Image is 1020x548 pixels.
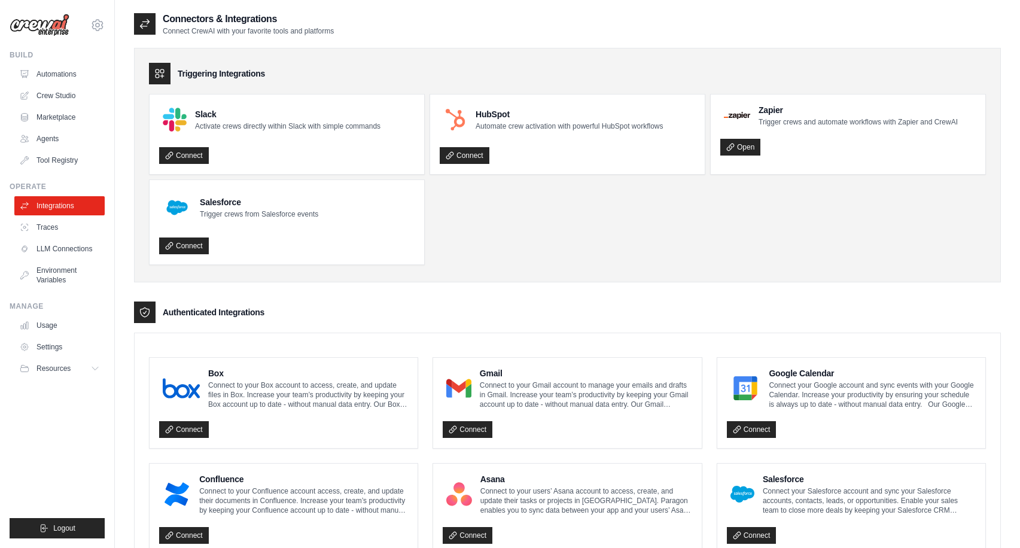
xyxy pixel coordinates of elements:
[14,316,105,335] a: Usage
[724,112,750,119] img: Zapier Logo
[36,364,71,373] span: Resources
[960,491,1020,548] iframe: Chat Widget
[14,129,105,148] a: Agents
[727,527,777,544] a: Connect
[159,238,209,254] a: Connect
[163,306,264,318] h3: Authenticated Integrations
[14,65,105,84] a: Automations
[763,486,976,515] p: Connect your Salesforce account and sync your Salesforce accounts, contacts, leads, or opportunit...
[163,108,187,132] img: Slack Logo
[163,193,191,222] img: Salesforce Logo
[446,482,471,506] img: Asana Logo
[440,147,489,164] a: Connect
[720,139,760,156] a: Open
[14,86,105,105] a: Crew Studio
[727,421,777,438] a: Connect
[208,380,408,409] p: Connect to your Box account to access, create, and update files in Box. Increase your team’s prod...
[730,376,761,400] img: Google Calendar Logo
[53,523,75,533] span: Logout
[759,117,958,127] p: Trigger crews and automate workflows with Zapier and CrewAI
[159,527,209,544] a: Connect
[195,121,380,131] p: Activate crews directly within Slack with simple commands
[10,182,105,191] div: Operate
[178,68,265,80] h3: Triggering Integrations
[14,337,105,357] a: Settings
[14,218,105,237] a: Traces
[480,473,692,485] h4: Asana
[480,367,692,379] h4: Gmail
[163,376,200,400] img: Box Logo
[199,486,408,515] p: Connect to your Confluence account access, create, and update their documents in Confluence. Incr...
[476,108,663,120] h4: HubSpot
[163,482,191,506] img: Confluence Logo
[10,302,105,311] div: Manage
[14,359,105,378] button: Resources
[769,380,976,409] p: Connect your Google account and sync events with your Google Calendar. Increase your productivity...
[14,261,105,290] a: Environment Variables
[476,121,663,131] p: Automate crew activation with powerful HubSpot workflows
[480,380,692,409] p: Connect to your Gmail account to manage your emails and drafts in Gmail. Increase your team’s pro...
[443,527,492,544] a: Connect
[14,151,105,170] a: Tool Registry
[159,147,209,164] a: Connect
[14,108,105,127] a: Marketplace
[446,376,471,400] img: Gmail Logo
[10,14,69,36] img: Logo
[14,196,105,215] a: Integrations
[769,367,976,379] h4: Google Calendar
[199,473,408,485] h4: Confluence
[480,486,692,515] p: Connect to your users’ Asana account to access, create, and update their tasks or projects in [GE...
[443,108,467,132] img: HubSpot Logo
[763,473,976,485] h4: Salesforce
[759,104,958,116] h4: Zapier
[159,421,209,438] a: Connect
[200,209,318,219] p: Trigger crews from Salesforce events
[200,196,318,208] h4: Salesforce
[195,108,380,120] h4: Slack
[10,518,105,538] button: Logout
[163,26,334,36] p: Connect CrewAI with your favorite tools and platforms
[163,12,334,26] h2: Connectors & Integrations
[208,367,408,379] h4: Box
[10,50,105,60] div: Build
[14,239,105,258] a: LLM Connections
[443,421,492,438] a: Connect
[730,482,754,506] img: Salesforce Logo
